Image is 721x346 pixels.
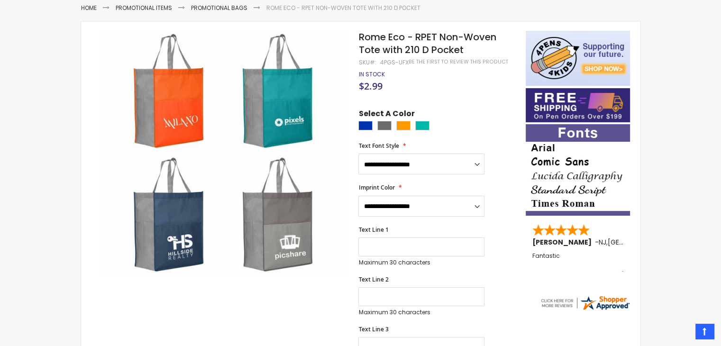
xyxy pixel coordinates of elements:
span: $2.99 [358,80,382,92]
li: Rome Eco - RPET Non-Woven Tote with 210 D Pocket [266,4,420,12]
div: Teal [415,121,429,130]
img: 4pens 4 kids [526,31,630,86]
div: Grey [377,121,392,130]
strong: SKU [358,58,376,66]
span: Text Line 2 [358,275,388,283]
span: In stock [358,70,384,78]
p: Maximum 30 characters [358,259,484,266]
img: 4pens.com widget logo [539,294,630,311]
div: Fantastic [532,253,624,273]
span: Text Font Style [358,142,399,150]
iframe: Google Customer Reviews [643,320,721,346]
span: [GEOGRAPHIC_DATA] [608,237,677,247]
img: Rome Eco - RPET Non-Woven Tote with 210 D Pocket [100,30,346,276]
a: 4pens.com certificate URL [539,305,630,313]
a: Promotional Bags [191,4,247,12]
span: Rome Eco - RPET Non-Woven Tote with 210 D Pocket [358,30,496,56]
p: Maximum 30 characters [358,309,484,316]
a: Promotional Items [116,4,172,12]
div: Orange [396,121,411,130]
span: Text Line 1 [358,226,388,234]
div: Availability [358,71,384,78]
div: 4PGS-UFX [380,59,408,66]
span: [PERSON_NAME] [532,237,595,247]
span: - , [595,237,677,247]
a: Home [81,4,97,12]
span: Select A Color [358,109,414,121]
img: font-personalization-examples [526,124,630,216]
span: Imprint Color [358,183,394,191]
div: Blue [358,121,373,130]
img: Free shipping on orders over $199 [526,88,630,122]
span: NJ [599,237,606,247]
a: Be the first to review this product [408,58,508,65]
span: Text Line 3 [358,325,388,333]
